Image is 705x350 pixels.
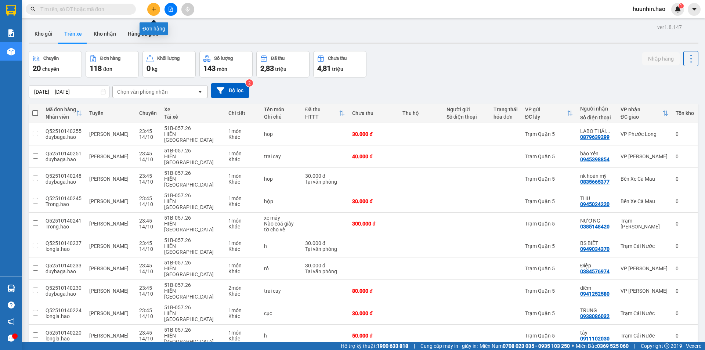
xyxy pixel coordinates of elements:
div: duybaga.hao [46,268,82,274]
div: 0 [676,266,694,271]
div: hop [264,131,298,137]
div: 0 [676,221,694,227]
span: Miền Bắc [576,342,629,350]
button: Nhập hàng [642,52,680,65]
div: Khác [228,201,257,207]
div: 0 [676,333,694,339]
span: question-circle [8,302,15,308]
div: ĐC giao [621,114,662,120]
div: 23:45 [139,218,157,224]
button: Chuyến20chuyến [29,51,82,77]
div: TRUNG [580,307,613,313]
img: warehouse-icon [7,48,15,55]
div: h [264,333,298,339]
div: 51B-057.26 [164,170,221,176]
button: Đã thu2,83 triệu [256,51,310,77]
div: Trạm Quận 5 [525,154,573,159]
div: 23:45 [139,173,157,179]
div: 14/10 [139,336,157,342]
div: 0384576974 [580,268,610,274]
span: [PERSON_NAME] [89,221,129,227]
div: Đơn hàng [100,56,120,61]
div: Trạm Quận 5 [525,266,573,271]
div: hộp [264,198,298,204]
div: Số lượng [214,56,233,61]
div: trai cay [264,288,298,294]
div: Khác [228,246,257,252]
div: HIỀN [GEOGRAPHIC_DATA] [164,310,221,322]
div: 0941252580 [580,291,610,297]
div: 80.000 đ [352,288,395,294]
span: notification [8,318,15,325]
div: 0835665377 [580,179,610,185]
div: diễm [580,285,613,291]
div: Tài xế [164,114,221,120]
span: chuyến [42,66,59,72]
div: 23:45 [139,240,157,246]
div: Tên món [264,107,298,112]
div: Khác [228,336,257,342]
span: 1 [680,3,682,8]
div: Người gửi [446,107,486,112]
img: solution-icon [7,29,15,37]
div: 14/10 [139,201,157,207]
div: Trạm Cái Nước [621,333,668,339]
div: 1 món [228,307,257,313]
div: VP [PERSON_NAME] [621,154,668,159]
span: [PERSON_NAME] [89,131,129,137]
div: 0 [676,154,694,159]
span: [PERSON_NAME] [89,243,129,249]
sup: 2 [246,79,253,87]
div: 14/10 [139,268,157,274]
div: Trạm Quận 5 [525,288,573,294]
div: 0 [676,198,694,204]
div: HIỀN [GEOGRAPHIC_DATA] [164,154,221,165]
button: Kho gửi [29,25,58,43]
div: Nào coá giấy tờ cho về [264,221,298,232]
div: bảo Yến [580,151,613,156]
div: Khác [228,313,257,319]
div: 0879639299 [580,134,610,140]
div: 0 [676,176,694,182]
div: Q52510140220 [46,330,82,336]
div: Trạm Quận 5 [525,310,573,316]
div: 14/10 [139,246,157,252]
div: 0 [676,288,694,294]
div: duybaga.hao [46,291,82,297]
span: [PERSON_NAME] [89,198,129,204]
div: 14/10 [139,156,157,162]
span: file-add [168,7,173,12]
div: 51B-057.26 [164,192,221,198]
input: Select a date range. [29,86,109,98]
div: hop [264,176,298,182]
span: copyright [664,343,669,349]
div: Khối lượng [157,56,180,61]
span: [PERSON_NAME] [89,266,129,271]
div: 1 món [228,195,257,201]
button: plus [147,3,160,16]
span: 4,81 [317,64,331,73]
span: 143 [203,64,216,73]
div: Trạm Cái Nước [621,310,668,316]
div: 1 món [228,173,257,179]
div: Người nhận [580,106,613,112]
span: [PERSON_NAME] [89,310,129,316]
div: 23:45 [139,195,157,201]
th: Toggle SortBy [617,104,672,123]
div: 1 món [228,263,257,268]
div: 2 món [228,285,257,291]
div: Chưa thu [328,56,347,61]
span: 118 [90,64,102,73]
div: cục [264,310,298,316]
div: 0 [676,310,694,316]
div: Khác [228,156,257,162]
div: 51B-057.26 [164,282,221,288]
div: h [264,243,298,249]
div: HIỀN [GEOGRAPHIC_DATA] [164,198,221,210]
button: Kho nhận [88,25,122,43]
div: 51B-057.26 [164,237,221,243]
div: 14/10 [139,224,157,230]
div: trai cay [264,154,298,159]
div: 0 [676,131,694,137]
button: file-add [164,3,177,16]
